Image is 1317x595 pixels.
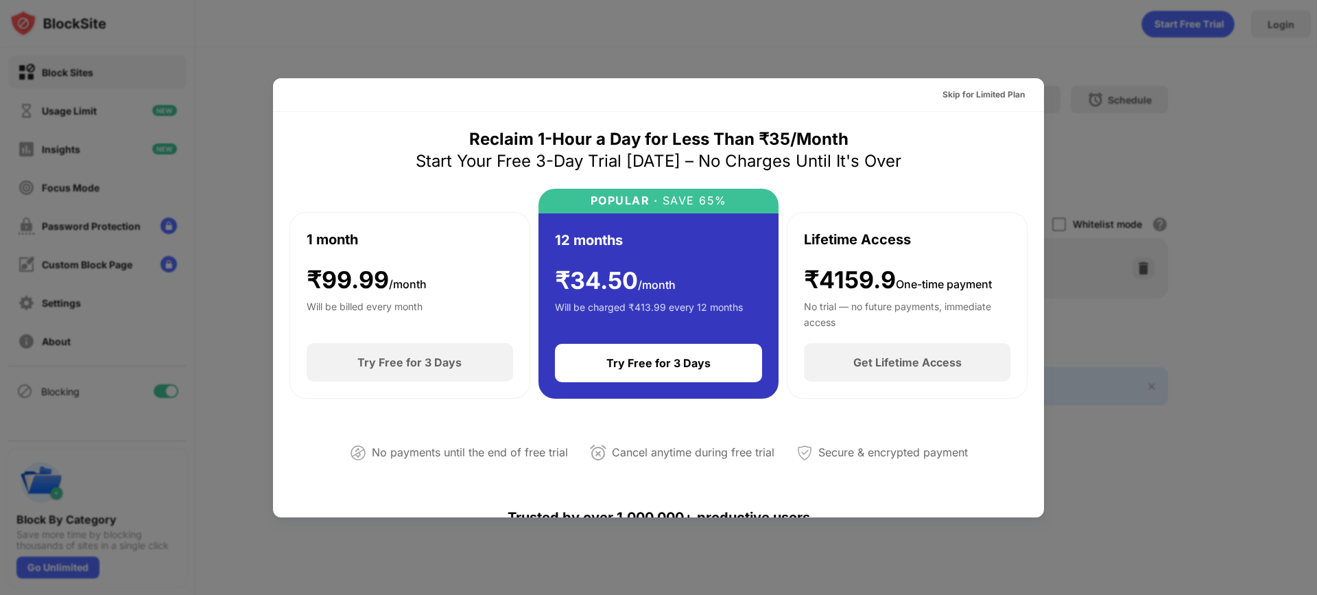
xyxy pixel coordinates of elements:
div: Cancel anytime during free trial [612,443,774,463]
div: SAVE 65% [658,194,727,207]
div: Secure & encrypted payment [818,443,968,463]
div: Will be billed every month [307,299,423,327]
div: Lifetime Access [804,229,911,250]
div: 12 months [555,230,623,250]
div: POPULAR · [591,194,658,207]
div: Try Free for 3 Days [606,356,711,370]
div: ₹4159.9 [804,266,992,294]
div: Start Your Free 3-Day Trial [DATE] – No Charges Until It's Over [416,150,901,172]
div: No trial — no future payments, immediate access [804,299,1010,327]
div: ₹ 99.99 [307,266,427,294]
div: Reclaim 1-Hour a Day for Less Than ₹35/Month [469,128,849,150]
div: Get Lifetime Access [853,355,962,369]
img: secured-payment [796,445,813,461]
span: /month [389,277,427,291]
div: Will be charged ₹413.99 every 12 months [555,300,743,327]
div: No payments until the end of free trial [372,443,568,463]
span: /month [638,278,676,292]
img: not-paying [350,445,366,461]
div: ₹ 34.50 [555,267,676,295]
span: One-time payment [896,277,992,291]
div: Try Free for 3 Days [357,355,462,369]
img: cancel-anytime [590,445,606,461]
div: Skip for Limited Plan [942,88,1025,102]
div: Trusted by over 1,000,000+ productive users [289,485,1028,550]
div: 1 month [307,229,358,250]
